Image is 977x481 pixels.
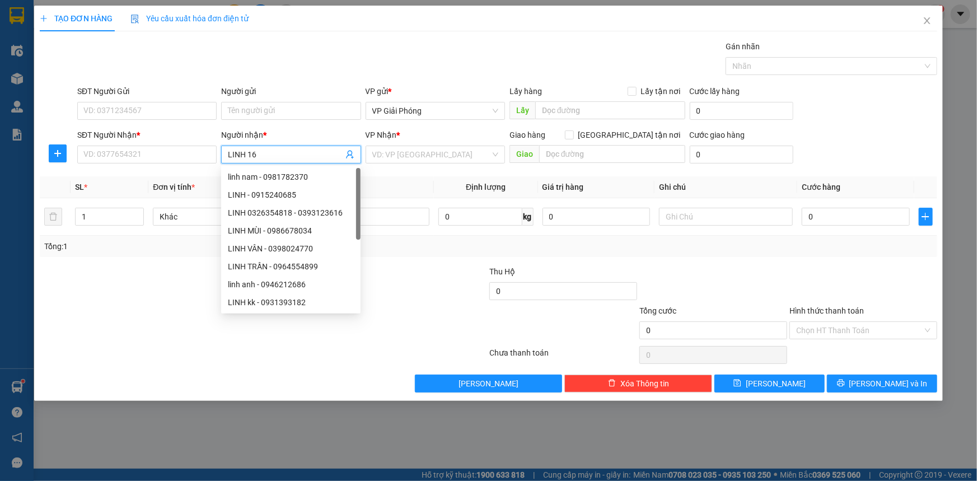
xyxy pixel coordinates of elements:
[221,129,361,141] div: Người nhận
[160,208,280,225] span: Khác
[415,375,563,393] button: [PERSON_NAME]
[535,101,685,119] input: Dọc đường
[228,189,354,201] div: LINH - 0915240685
[40,14,113,23] span: TẠO ĐƠN HÀNG
[228,225,354,237] div: LINH MÙI - 0986678034
[38,48,116,72] span: SĐT XE 0867 585 938
[130,15,139,24] img: icon
[228,260,354,273] div: LINH TRẦN - 0964554899
[659,208,793,226] input: Ghi Chú
[221,258,361,275] div: LINH TRẦN - 0964554899
[564,375,712,393] button: deleteXóa Thông tin
[489,347,639,366] div: Chưa thanh toán
[714,375,825,393] button: save[PERSON_NAME]
[802,183,840,192] span: Cước hàng
[221,275,361,293] div: linh anh - 0946212686
[466,183,506,192] span: Định lượng
[539,145,685,163] input: Dọc đường
[44,240,377,253] div: Tổng: 1
[574,129,685,141] span: [GEOGRAPHIC_DATA] tận nơi
[130,14,249,23] span: Yêu cầu xuất hóa đơn điện tử
[6,39,32,78] img: logo
[228,278,354,291] div: linh anh - 0946212686
[690,87,740,96] label: Cước lấy hàng
[77,129,217,141] div: SĐT Người Nhận
[522,208,534,226] span: kg
[911,6,943,37] button: Close
[489,267,515,276] span: Thu Hộ
[366,85,505,97] div: VP gửi
[49,149,66,158] span: plus
[345,150,354,159] span: user-add
[620,377,669,390] span: Xóa Thông tin
[40,15,48,22] span: plus
[459,377,518,390] span: [PERSON_NAME]
[923,16,932,25] span: close
[509,145,539,163] span: Giao
[366,130,397,139] span: VP Nhận
[655,176,797,198] th: Ghi chú
[153,183,195,192] span: Đơn vị tính
[849,377,928,390] span: [PERSON_NAME] và In
[75,183,84,192] span: SL
[746,377,806,390] span: [PERSON_NAME]
[228,207,354,219] div: LINH 0326354818 - 0393123616
[690,146,793,164] input: Cước giao hàng
[608,379,616,388] span: delete
[509,130,545,139] span: Giao hàng
[372,102,498,119] span: VP Giải Phóng
[837,379,845,388] span: printer
[919,212,932,221] span: plus
[228,171,354,183] div: linh nam - 0981782370
[509,101,535,119] span: Lấy
[919,208,933,226] button: plus
[726,42,760,51] label: Gán nhãn
[221,222,361,240] div: LINH MÙI - 0986678034
[122,58,189,69] span: GP1210250600
[221,204,361,222] div: LINH 0326354818 - 0393123616
[827,375,937,393] button: printer[PERSON_NAME] và In
[543,183,584,192] span: Giá trị hàng
[39,9,115,45] strong: CHUYỂN PHÁT NHANH ĐÔNG LÝ
[44,208,62,226] button: delete
[46,74,107,98] strong: PHIẾU BIÊN NHẬN
[733,379,741,388] span: save
[221,293,361,311] div: LINH kk - 0931393182
[221,186,361,204] div: LINH - 0915240685
[690,102,793,120] input: Cước lấy hàng
[49,144,67,162] button: plus
[637,85,685,97] span: Lấy tận nơi
[690,130,745,139] label: Cước giao hàng
[221,85,361,97] div: Người gửi
[296,208,429,226] input: VD: Bàn, Ghế
[221,168,361,186] div: linh nam - 0981782370
[221,240,361,258] div: LINH VÂN - 0398024770
[77,85,217,97] div: SĐT Người Gửi
[228,242,354,255] div: LINH VÂN - 0398024770
[639,306,676,315] span: Tổng cước
[543,208,651,226] input: 0
[509,87,542,96] span: Lấy hàng
[228,296,354,309] div: LINH kk - 0931393182
[789,306,864,315] label: Hình thức thanh toán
